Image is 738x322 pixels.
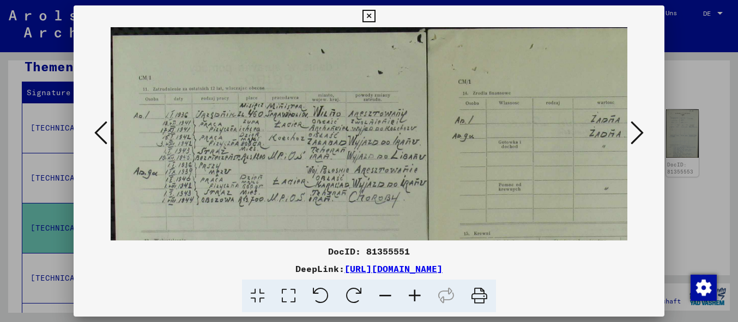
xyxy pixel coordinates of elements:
[691,275,717,301] img: Zustimmung ändern
[344,263,443,274] a: [URL][DOMAIN_NAME]
[74,245,664,258] div: DocID: 81355551
[74,262,664,275] div: DeepLink:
